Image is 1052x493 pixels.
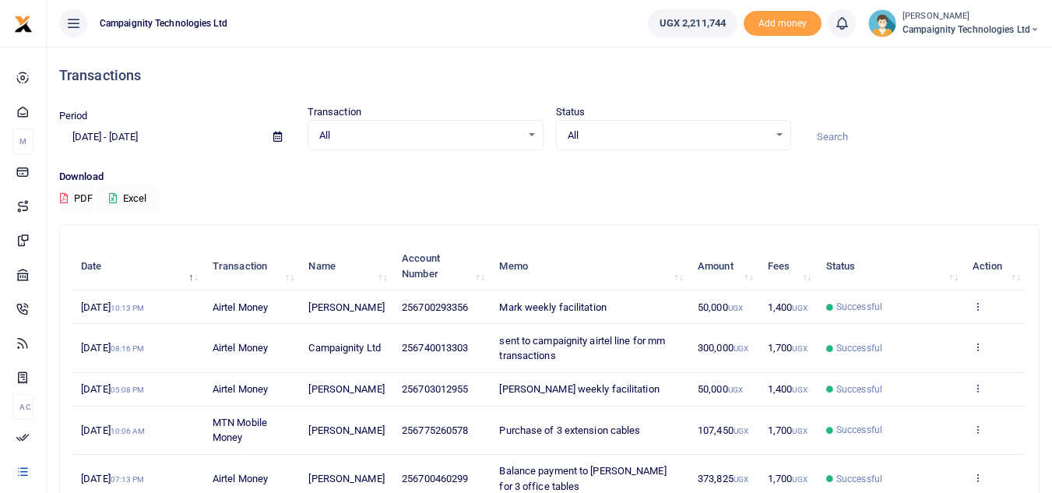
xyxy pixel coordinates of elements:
[836,472,882,486] span: Successful
[300,242,393,291] th: Name: activate to sort column ascending
[59,185,93,212] button: PDF
[111,386,145,394] small: 05:08 PM
[499,301,606,313] span: Mark weekly facilitation
[402,342,468,354] span: 256740013303
[836,423,882,437] span: Successful
[759,242,818,291] th: Fees: activate to sort column ascending
[59,108,88,124] label: Period
[792,344,807,353] small: UGX
[648,9,737,37] a: UGX 2,211,744
[902,23,1040,37] span: Campaignity Technologies Ltd
[402,383,468,395] span: 256703012955
[81,473,144,484] span: [DATE]
[81,342,144,354] span: [DATE]
[499,383,659,395] span: [PERSON_NAME] weekly facilitation
[319,128,521,143] span: All
[792,304,807,312] small: UGX
[734,427,748,435] small: UGX
[698,342,748,354] span: 300,000
[744,11,822,37] span: Add money
[213,417,267,444] span: MTN Mobile Money
[792,475,807,484] small: UGX
[308,104,361,120] label: Transaction
[902,10,1040,23] small: [PERSON_NAME]
[734,344,748,353] small: UGX
[59,124,261,150] input: select period
[308,301,384,313] span: [PERSON_NAME]
[14,17,33,29] a: logo-small logo-large logo-large
[868,9,896,37] img: profile-user
[744,16,822,28] a: Add money
[111,304,145,312] small: 10:13 PM
[81,301,144,313] span: [DATE]
[213,473,268,484] span: Airtel Money
[768,424,807,436] span: 1,700
[213,342,268,354] span: Airtel Money
[499,335,665,362] span: sent to campaignity airtel line for mm transactions
[868,9,1040,37] a: profile-user [PERSON_NAME] Campaignity Technologies Ltd
[12,129,33,154] li: M
[59,67,1040,84] h4: Transactions
[402,424,468,436] span: 256775260578
[768,383,807,395] span: 1,400
[111,475,145,484] small: 07:13 PM
[402,301,468,313] span: 256700293356
[964,242,1026,291] th: Action: activate to sort column ascending
[72,242,204,291] th: Date: activate to sort column descending
[836,341,882,355] span: Successful
[204,242,301,291] th: Transaction: activate to sort column ascending
[642,9,744,37] li: Wallet ballance
[499,424,640,436] span: Purchase of 3 extension cables
[308,383,384,395] span: [PERSON_NAME]
[14,15,33,33] img: logo-small
[728,386,743,394] small: UGX
[660,16,726,31] span: UGX 2,211,744
[93,16,234,30] span: Campaignity Technologies Ltd
[556,104,586,120] label: Status
[81,424,145,436] span: [DATE]
[308,473,384,484] span: [PERSON_NAME]
[96,185,160,212] button: Excel
[12,394,33,420] li: Ac
[308,342,381,354] span: Campaignity Ltd
[728,304,743,312] small: UGX
[59,169,1040,185] p: Download
[111,427,146,435] small: 10:06 AM
[768,473,807,484] span: 1,700
[818,242,964,291] th: Status: activate to sort column ascending
[81,383,144,395] span: [DATE]
[804,124,1040,150] input: Search
[499,465,666,492] span: Balance payment to [PERSON_NAME] for 3 office tables
[689,242,759,291] th: Amount: activate to sort column ascending
[768,301,807,313] span: 1,400
[836,382,882,396] span: Successful
[792,386,807,394] small: UGX
[568,128,769,143] span: All
[308,424,384,436] span: [PERSON_NAME]
[792,427,807,435] small: UGX
[213,301,268,313] span: Airtel Money
[393,242,491,291] th: Account Number: activate to sort column ascending
[698,424,748,436] span: 107,450
[111,344,145,353] small: 08:16 PM
[744,11,822,37] li: Toup your wallet
[836,300,882,314] span: Successful
[698,301,743,313] span: 50,000
[768,342,807,354] span: 1,700
[698,473,748,484] span: 373,825
[402,473,468,484] span: 256700460299
[213,383,268,395] span: Airtel Money
[491,242,689,291] th: Memo: activate to sort column ascending
[698,383,743,395] span: 50,000
[734,475,748,484] small: UGX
